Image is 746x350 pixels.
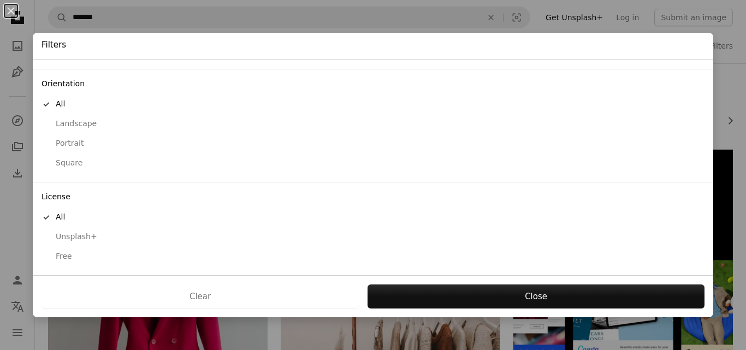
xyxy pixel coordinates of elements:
button: Clear [42,284,359,309]
div: Unsplash+ [42,232,704,242]
div: All [42,99,704,110]
button: Free [33,247,713,266]
div: Square [42,158,704,169]
div: All [42,212,704,223]
button: Landscape [33,114,713,134]
button: Portrait [33,134,713,153]
h4: Filters [42,39,66,51]
button: Close [368,284,704,309]
div: Orientation [33,74,713,94]
button: Square [33,153,713,173]
button: Unsplash+ [33,227,713,247]
div: Landscape [42,118,704,129]
div: Portrait [42,138,704,149]
div: License [33,187,713,207]
button: All [33,94,713,114]
button: All [33,207,713,227]
div: Free [42,251,704,262]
